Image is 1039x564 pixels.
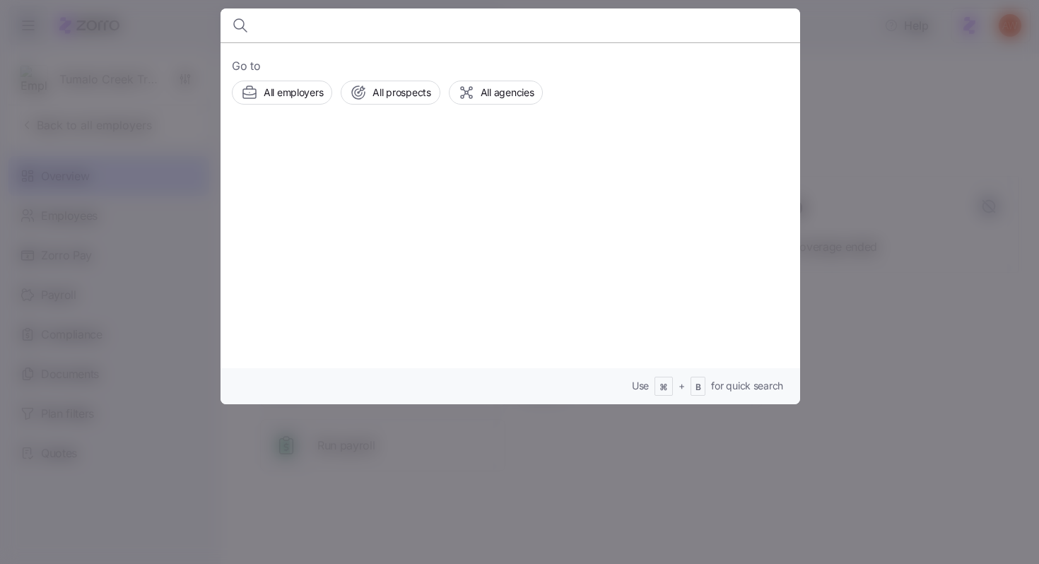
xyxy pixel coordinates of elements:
[659,382,668,394] span: ⌘
[232,81,332,105] button: All employers
[341,81,440,105] button: All prospects
[372,86,430,100] span: All prospects
[695,382,701,394] span: B
[711,379,783,393] span: for quick search
[232,57,789,75] span: Go to
[481,86,534,100] span: All agencies
[679,379,685,393] span: +
[449,81,544,105] button: All agencies
[632,379,649,393] span: Use
[264,86,323,100] span: All employers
